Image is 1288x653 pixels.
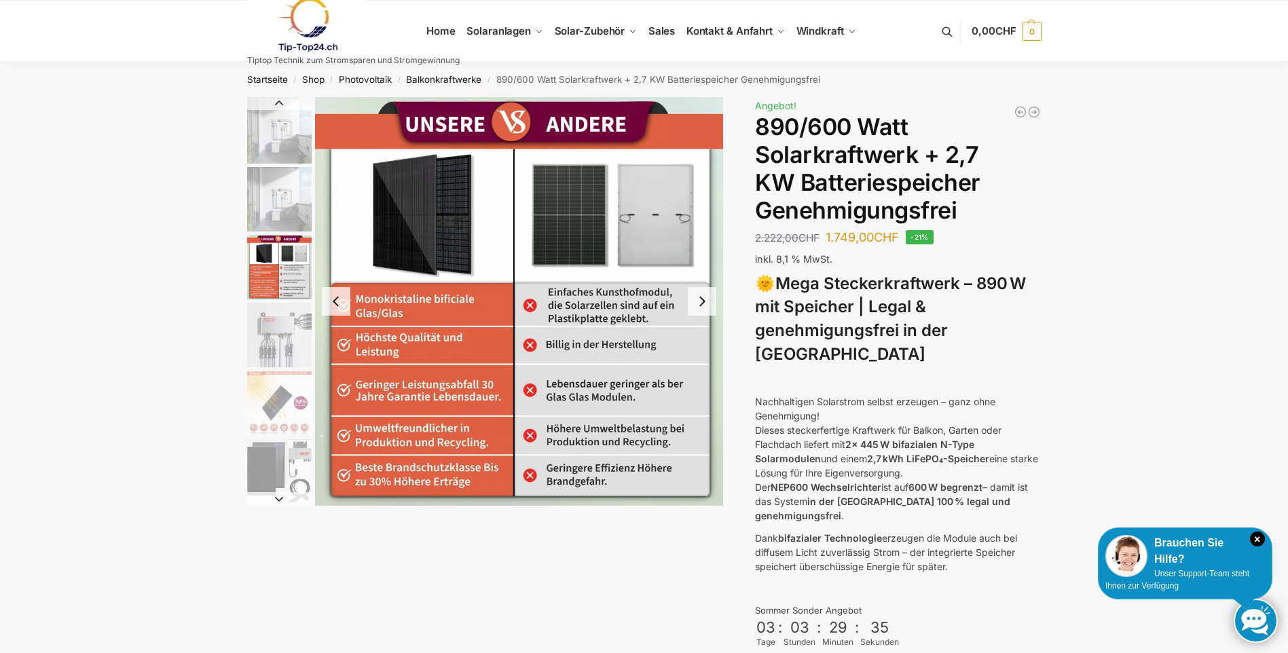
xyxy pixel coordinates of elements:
span: 0 [1023,22,1042,41]
a: Balkonkraftwerk 405/600 Watt erweiterbar [1014,105,1027,119]
img: BDS1000 [247,303,312,367]
i: Schließen [1250,531,1265,546]
p: Tiptop Technik zum Stromsparen und Stromgewinnung [247,56,460,64]
h1: 890/600 Watt Solarkraftwerk + 2,7 KW Batteriespeicher Genehmigungsfrei [755,113,1041,224]
div: : [855,618,859,645]
span: / [392,75,406,86]
li: 2 / 12 [244,165,312,233]
span: -21% [906,230,934,244]
strong: NEP600 Wechselrichter [771,481,881,493]
bdi: 2.222,00 [755,231,820,244]
img: Customer service [1105,535,1147,577]
button: Next slide [247,492,312,506]
button: Next slide [688,287,716,316]
a: Kontakt & Anfahrt [680,1,790,62]
div: Stunden [784,636,815,648]
a: Sales [642,1,680,62]
div: Brauchen Sie Hilfe? [1105,535,1265,567]
a: Startseite [247,74,288,85]
div: Tage [755,636,777,648]
img: Balkonkraftwerk 860 [247,439,312,503]
p: Nachhaltigen Solarstrom selbst erzeugen – ganz ohne Genehmigung! Dieses steckerfertige Kraftwerk ... [755,394,1041,523]
div: Sekunden [860,636,899,648]
img: Bificial 30 % mehr Leistung [247,371,312,435]
li: 5 / 12 [244,369,312,436]
div: 29 [824,618,852,636]
span: CHF [874,230,899,244]
strong: bifazialer Technologie [778,532,882,544]
span: Windkraft [796,24,844,37]
span: inkl. 8,1 % MwSt. [755,253,832,265]
a: 0,00CHF 0 [972,11,1041,52]
span: Kontakt & Anfahrt [686,24,773,37]
nav: Breadcrumb [223,62,1065,97]
span: Solaranlagen [466,24,531,37]
button: Previous slide [247,96,312,110]
span: Sales [648,24,676,37]
span: Angebot! [755,100,796,111]
img: Balkonkraftwerk mit 2,7kw Speicher [247,167,312,231]
a: Windkraft [790,1,862,62]
span: CHF [995,24,1016,37]
div: Sommer Sonder Angebot [755,604,1041,618]
strong: 2x 445 W bifazialen N-Type Solarmodulen [755,439,974,464]
button: Previous slide [322,287,350,316]
strong: in der [GEOGRAPHIC_DATA] 100 % legal und genehmigungsfrei [755,496,1010,521]
a: Balkonkraftwerke [406,74,481,85]
li: 6 / 12 [244,436,312,504]
span: / [481,75,496,86]
a: Solaranlagen [461,1,549,62]
h3: 🌞 [755,272,1041,367]
a: Solar-Zubehör [549,1,642,62]
li: 3 / 12 [244,233,312,301]
span: / [325,75,339,86]
a: Balkonkraftwerk 890 Watt Solarmodulleistung mit 2kW/h Zendure Speicher [1027,105,1041,119]
a: Photovoltaik [339,74,392,85]
img: Bificial im Vergleich zu billig Modulen [247,235,312,299]
bdi: 1.749,00 [826,230,899,244]
div: 03 [756,618,775,636]
strong: Mega Steckerkraftwerk – 890 W mit Speicher | Legal & genehmigungsfrei in der [GEOGRAPHIC_DATA] [755,274,1026,364]
div: Minuten [822,636,853,648]
span: Solar-Zubehör [555,24,625,37]
img: Balkonkraftwerk mit 2,7kw Speicher [247,97,312,164]
li: 1 / 12 [244,97,312,165]
span: Unser Support-Team steht Ihnen zur Verfügung [1105,569,1249,591]
p: Dank erzeugen die Module auch bei diffusem Licht zuverlässig Strom – der integrierte Speicher spe... [755,531,1041,574]
span: / [288,75,302,86]
span: 0,00 [972,24,1016,37]
strong: 600 W begrenzt [908,481,982,493]
div: 03 [785,618,814,636]
div: : [778,618,782,645]
img: Bificial im Vergleich zu billig Modulen [315,97,724,506]
strong: 2,7 kWh LiFePO₄-Speicher [867,453,989,464]
li: 4 / 12 [244,301,312,369]
span: CHF [798,231,820,244]
a: Shop [302,74,325,85]
li: 7 / 12 [244,504,312,572]
div: : [817,618,821,645]
div: 35 [862,618,898,636]
li: 3 / 12 [315,97,724,506]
